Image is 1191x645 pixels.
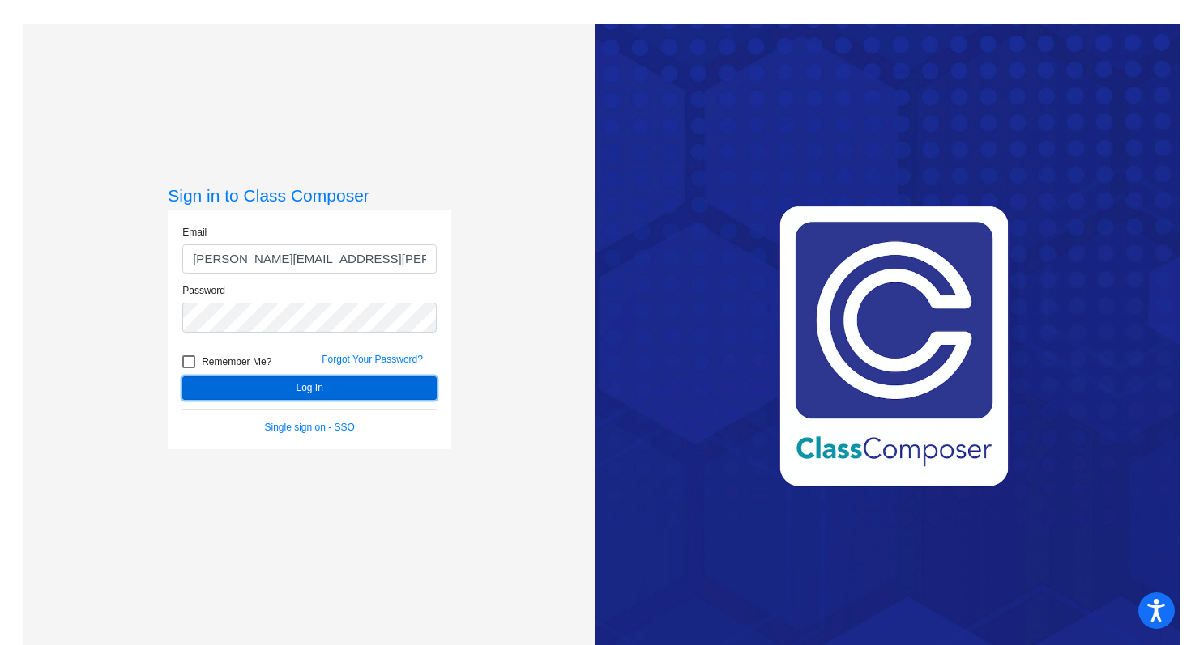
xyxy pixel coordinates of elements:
button: Log In [182,376,437,400]
h3: Sign in to Class Composer [168,185,451,206]
a: Forgot Your Password? [322,354,423,365]
span: Remember Me? [202,352,271,371]
a: Single sign on - SSO [265,422,355,433]
label: Password [182,283,225,298]
label: Email [182,225,207,240]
